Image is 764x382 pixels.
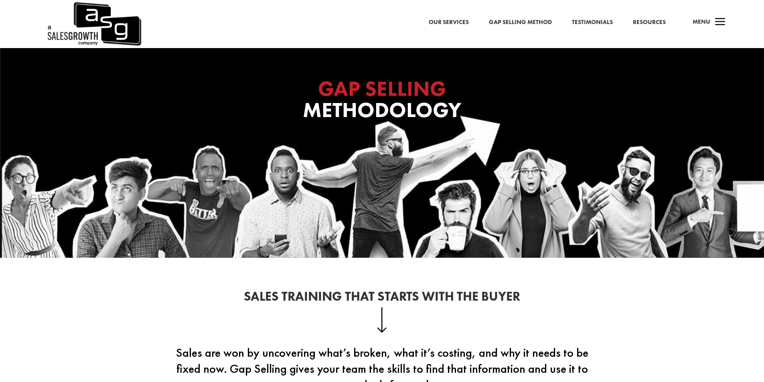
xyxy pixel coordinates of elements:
img: down-arrow [377,307,387,333]
h1: Methodology [222,78,543,125]
a: Our Services [429,17,469,28]
span: GAP SELLING [318,75,446,102]
a: Gap Selling Method [489,17,552,28]
span: a [712,14,728,30]
span: Menu [693,18,710,26]
h2: Sales Training That Starts With the Buyer [166,290,599,307]
a: Testimonials [572,17,613,28]
a: Resources [633,17,666,28]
